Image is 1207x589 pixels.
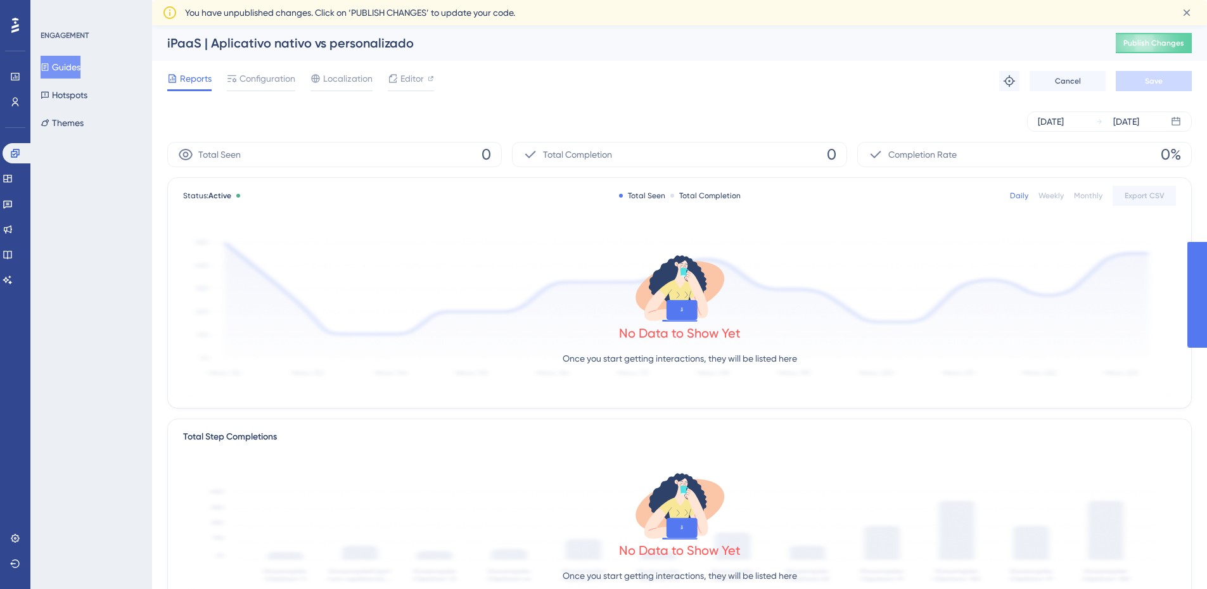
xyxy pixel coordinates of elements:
[1055,76,1081,86] span: Cancel
[1038,114,1064,129] div: [DATE]
[619,191,665,201] div: Total Seen
[180,71,212,86] span: Reports
[1161,144,1181,165] span: 0%
[1116,33,1192,53] button: Publish Changes
[1030,71,1106,91] button: Cancel
[619,541,741,559] div: No Data to Show Yet
[1113,114,1139,129] div: [DATE]
[1123,38,1184,48] span: Publish Changes
[827,144,836,165] span: 0
[198,147,241,162] span: Total Seen
[1038,191,1064,201] div: Weekly
[208,191,231,200] span: Active
[482,144,491,165] span: 0
[563,351,797,366] p: Once you start getting interactions, they will be listed here
[1145,76,1163,86] span: Save
[1010,191,1028,201] div: Daily
[1116,71,1192,91] button: Save
[619,324,741,342] div: No Data to Show Yet
[183,191,231,201] span: Status:
[323,71,373,86] span: Localization
[888,147,957,162] span: Completion Rate
[1125,191,1165,201] span: Export CSV
[1154,539,1192,577] iframe: UserGuiding AI Assistant Launcher
[670,191,741,201] div: Total Completion
[41,30,89,41] div: ENGAGEMENT
[167,34,1084,52] div: iPaaS | Aplicativo nativo vs personalizado
[41,111,84,134] button: Themes
[185,5,515,20] span: You have unpublished changes. Click on ‘PUBLISH CHANGES’ to update your code.
[183,429,277,445] div: Total Step Completions
[1113,186,1176,206] button: Export CSV
[543,147,612,162] span: Total Completion
[41,56,80,79] button: Guides
[239,71,295,86] span: Configuration
[400,71,424,86] span: Editor
[563,568,797,583] p: Once you start getting interactions, they will be listed here
[1074,191,1102,201] div: Monthly
[41,84,87,106] button: Hotspots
